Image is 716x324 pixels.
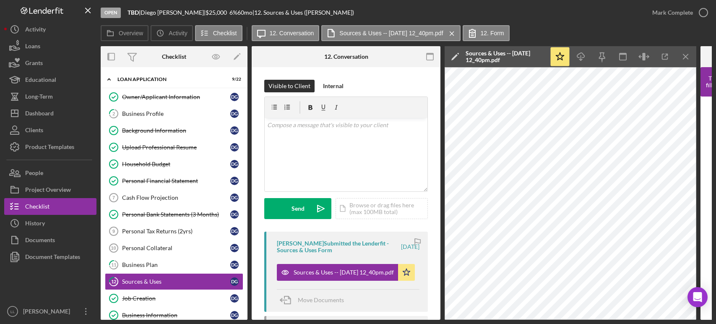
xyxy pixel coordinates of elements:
div: D G [230,277,239,286]
div: Personal Tax Returns (2yrs) [122,228,230,235]
div: D G [230,110,239,118]
button: Checklist [4,198,96,215]
button: Mark Complete [644,4,712,21]
div: Owner/Applicant Information [122,94,230,100]
div: D G [230,244,239,252]
div: D G [230,311,239,319]
a: 2Business ProfileDG [105,105,243,122]
div: 12. Conversation [324,53,368,60]
div: Grants [25,55,43,73]
div: 9 / 22 [226,77,241,82]
button: LL[PERSON_NAME] [4,303,96,320]
button: Dashboard [4,105,96,122]
div: Upload Professional Resume [122,144,230,151]
button: History [4,215,96,232]
div: 60 mo [237,9,253,16]
button: Send [264,198,331,219]
button: 12. Form [463,25,510,41]
div: D G [230,93,239,101]
div: Internal [323,80,344,92]
div: People [25,165,43,183]
div: Business Profile [122,110,230,117]
button: Educational [4,71,96,88]
time: 2025-09-12 16:40 [401,243,419,250]
div: Cash Flow Projection [122,194,230,201]
div: Visible to Client [268,80,310,92]
a: Household BudgetDG [105,156,243,172]
div: Send [292,198,305,219]
a: 10Personal CollateralDG [105,240,243,256]
div: Personal Financial Statement [122,178,230,184]
div: Loans [25,38,40,57]
button: Documents [4,232,96,248]
b: TBD [128,9,139,16]
div: [PERSON_NAME] Submitted the Lenderfit - Sources & Uses Form [277,240,400,253]
a: Grants [4,55,96,71]
div: Educational [25,71,56,90]
button: Activity [4,21,96,38]
a: Job CreationDG [105,290,243,307]
a: Document Templates [4,248,96,265]
div: D G [230,261,239,269]
div: Sources & Uses [122,278,230,285]
span: $25,000 [206,9,227,16]
div: Loan Application [117,77,220,82]
button: Visible to Client [264,80,315,92]
button: Checklist [195,25,242,41]
div: Diego [PERSON_NAME] | [141,9,206,16]
text: LL [10,309,15,314]
div: Mark Complete [652,4,693,21]
button: Product Templates [4,138,96,155]
tspan: 2 [112,111,115,116]
div: Checklist [25,198,49,217]
label: Activity [169,30,187,37]
a: 12Sources & UsesDG [105,273,243,290]
tspan: 7 [112,195,115,200]
div: D G [230,210,239,219]
a: Owner/Applicant InformationDG [105,89,243,105]
button: Move Documents [277,290,352,311]
tspan: 9 [112,229,115,234]
div: D G [230,227,239,235]
div: Product Templates [25,138,74,157]
div: Documents [25,232,55,251]
a: 11Business PlanDG [105,256,243,273]
button: Long-Term [4,88,96,105]
div: Open [101,8,121,18]
a: Personal Financial StatementDG [105,172,243,189]
tspan: 11 [111,262,116,267]
div: Business Plan [122,261,230,268]
div: | 12. Sources & Uses ([PERSON_NAME]) [253,9,354,16]
div: Open Intercom Messenger [687,287,708,307]
div: Household Budget [122,161,230,167]
a: 7Cash Flow ProjectionDG [105,189,243,206]
tspan: 10 [111,246,116,251]
div: History [25,215,45,234]
tspan: 12 [111,279,116,284]
div: [PERSON_NAME] [21,303,76,322]
div: D G [230,177,239,185]
button: Activity [151,25,193,41]
div: Document Templates [25,248,80,267]
a: Loans [4,38,96,55]
button: People [4,165,96,181]
label: 12. Conversation [270,30,314,37]
button: Clients [4,122,96,138]
button: Overview [101,25,148,41]
div: Clients [25,122,43,141]
div: Sources & Uses -- [DATE] 12_40pm.pdf [294,269,394,276]
button: Project Overview [4,181,96,198]
div: Personal Collateral [122,245,230,251]
a: Background InformationDG [105,122,243,139]
label: Overview [119,30,143,37]
div: D G [230,193,239,202]
div: Sources & Uses -- [DATE] 12_40pm.pdf [466,50,545,63]
div: 6 % [229,9,237,16]
div: D G [230,160,239,168]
